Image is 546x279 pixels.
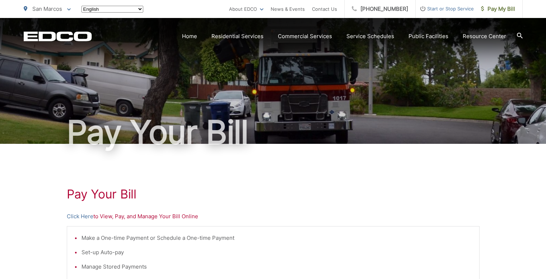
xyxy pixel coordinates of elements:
[81,6,143,13] select: Select a language
[211,32,263,41] a: Residential Services
[24,114,523,150] h1: Pay Your Bill
[346,32,394,41] a: Service Schedules
[32,5,62,12] span: San Marcos
[81,262,472,271] li: Manage Stored Payments
[278,32,332,41] a: Commercial Services
[182,32,197,41] a: Home
[463,32,506,41] a: Resource Center
[24,31,92,41] a: EDCD logo. Return to the homepage.
[67,187,480,201] h1: Pay Your Bill
[312,5,337,13] a: Contact Us
[409,32,448,41] a: Public Facilities
[271,5,305,13] a: News & Events
[67,212,480,221] p: to View, Pay, and Manage Your Bill Online
[81,234,472,242] li: Make a One-time Payment or Schedule a One-time Payment
[67,212,93,221] a: Click Here
[481,5,515,13] span: Pay My Bill
[81,248,472,257] li: Set-up Auto-pay
[229,5,263,13] a: About EDCO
